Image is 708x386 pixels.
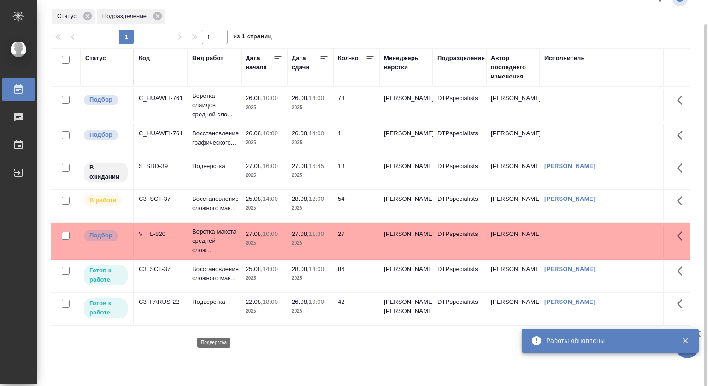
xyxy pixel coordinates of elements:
p: 14:00 [309,130,324,137]
p: Восстановление сложного мак... [192,194,236,213]
a: [PERSON_NAME] [544,298,596,305]
td: DTPspecialists [433,124,486,157]
p: 27.08, [246,163,263,169]
p: 14:00 [309,95,324,102]
p: Готов к работе [89,266,122,284]
div: Подразделение [437,54,485,63]
p: Подбор [89,130,112,139]
div: Работы обновлены [546,336,668,345]
td: DTPspecialists [433,260,486,292]
td: [PERSON_NAME] [486,293,540,325]
p: [PERSON_NAME], [PERSON_NAME] [384,297,428,316]
td: DTPspecialists [433,157,486,189]
p: Подбор [89,95,112,104]
p: 2025 [246,239,283,248]
p: 2025 [246,274,283,283]
td: [PERSON_NAME] [486,157,540,189]
td: 54 [333,190,379,222]
p: Подразделение [102,12,150,21]
button: Здесь прячутся важные кнопки [672,225,694,247]
p: Подбор [89,231,112,240]
p: 2025 [246,138,283,147]
p: 2025 [292,307,329,316]
p: [PERSON_NAME] [384,194,428,204]
p: 2025 [246,103,283,112]
p: 16:45 [309,163,324,169]
td: DTPspecialists [433,293,486,325]
td: 73 [333,89,379,121]
p: 26.08, [292,298,309,305]
div: C_HUAWEI-761 [139,129,183,138]
td: [PERSON_NAME] [486,124,540,157]
p: 14:00 [263,195,278,202]
div: C3_SCT-37 [139,194,183,204]
p: 14:00 [263,265,278,272]
td: [PERSON_NAME] [486,225,540,257]
div: Вид работ [192,54,224,63]
p: [PERSON_NAME] [384,94,428,103]
td: 1 [333,124,379,157]
p: 2025 [292,171,329,180]
p: Готов к работе [89,299,122,317]
div: S_SDD-39 [139,162,183,171]
p: Статус [57,12,80,21]
td: [PERSON_NAME] [486,190,540,222]
p: 28.08, [292,195,309,202]
div: Подразделение [97,9,165,24]
div: Статус [85,54,106,63]
div: Можно подбирать исполнителей [83,129,129,141]
div: Менеджеры верстки [384,54,428,72]
p: 19:00 [309,298,324,305]
div: C3_SCT-37 [139,265,183,274]
button: Здесь прячутся важные кнопки [672,190,694,212]
div: Код [139,54,150,63]
button: Здесь прячутся важные кнопки [672,124,694,146]
div: C3_PARUS-22 [139,297,183,307]
p: 14:00 [309,265,324,272]
p: 26.08, [246,130,263,137]
p: 25.08, [246,265,263,272]
a: [PERSON_NAME] [544,265,596,272]
p: 27.08, [292,163,309,169]
p: 26.08, [246,95,263,102]
div: Исполнитель [544,54,585,63]
p: Подверстка [192,297,236,307]
button: Здесь прячутся важные кнопки [672,293,694,315]
p: 2025 [292,274,329,283]
td: DTPspecialists [433,225,486,257]
p: Верстка слайдов средней сло... [192,91,236,119]
td: 42 [333,293,379,325]
button: Здесь прячутся важные кнопки [672,157,694,179]
p: 26.08, [292,95,309,102]
a: [PERSON_NAME] [544,195,596,202]
p: 16:00 [263,163,278,169]
p: [PERSON_NAME] [384,229,428,239]
p: 12:00 [309,195,324,202]
p: 27.08, [246,230,263,237]
div: Исполнитель может приступить к работе [83,297,129,319]
p: Подверстка [192,162,236,171]
p: [PERSON_NAME] [384,162,428,171]
div: Можно подбирать исполнителей [83,229,129,242]
p: 26.08, [292,130,309,137]
a: [PERSON_NAME] [544,163,596,169]
td: [PERSON_NAME] [486,89,540,121]
button: Здесь прячутся важные кнопки [672,89,694,111]
div: Исполнитель может приступить к работе [83,265,129,286]
div: Автор последнего изменения [491,54,535,81]
p: 28.08, [292,265,309,272]
p: Восстановление графического... [192,129,236,147]
p: 2025 [292,239,329,248]
button: Здесь прячутся важные кнопки [672,260,694,282]
p: [PERSON_NAME] [384,265,428,274]
p: В ожидании [89,163,122,181]
p: 2025 [246,204,283,213]
div: C_HUAWEI-761 [139,94,183,103]
p: 2025 [292,138,329,147]
td: 27 [333,225,379,257]
button: Закрыть [676,337,695,345]
p: [PERSON_NAME] [384,129,428,138]
p: 22.08, [246,298,263,305]
div: Исполнитель назначен, приступать к работе пока рано [83,162,129,183]
p: 11:30 [309,230,324,237]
